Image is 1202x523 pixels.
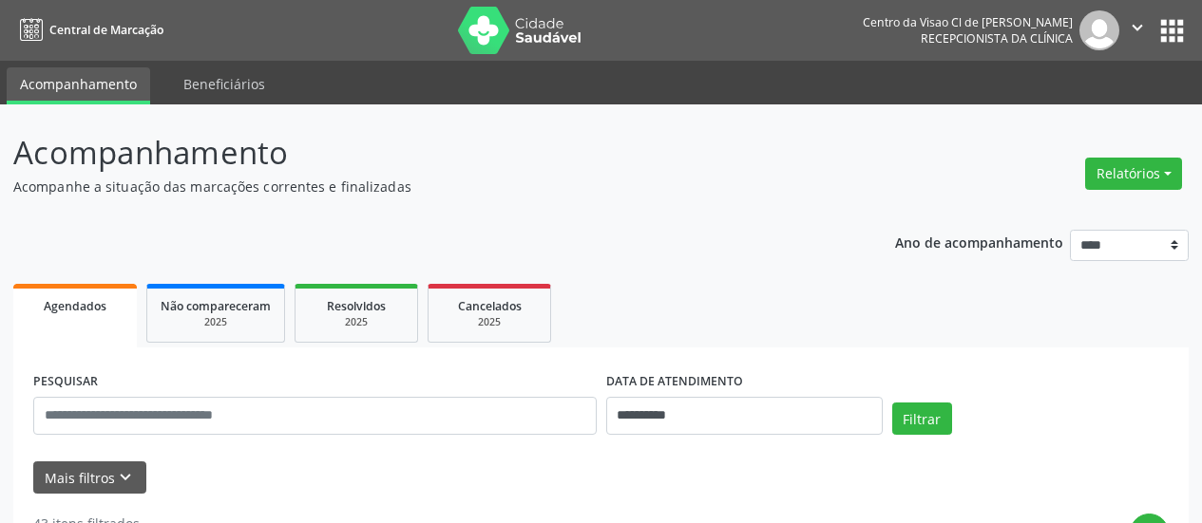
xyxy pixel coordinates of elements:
[863,14,1073,30] div: Centro da Visao Cl de [PERSON_NAME]
[49,22,163,38] span: Central de Marcação
[1079,10,1119,50] img: img
[921,30,1073,47] span: Recepcionista da clínica
[1085,158,1182,190] button: Relatórios
[33,367,98,397] label: PESQUISAR
[13,129,836,177] p: Acompanhamento
[442,315,537,329] div: 2025
[309,315,404,329] div: 2025
[44,298,106,314] span: Agendados
[895,230,1063,253] p: Ano de acompanhamento
[892,402,952,435] button: Filtrar
[606,367,743,397] label: DATA DE ATENDIMENTO
[161,298,271,314] span: Não compareceram
[1119,10,1155,50] button: 
[33,461,146,495] button: Mais filtroskeyboard_arrow_down
[161,315,271,329] div: 2025
[1155,14,1189,47] button: apps
[458,298,522,314] span: Cancelados
[170,67,278,101] a: Beneficiários
[327,298,386,314] span: Resolvidos
[115,467,136,488] i: keyboard_arrow_down
[7,67,150,104] a: Acompanhamento
[13,177,836,196] p: Acompanhe a situação das marcações correntes e finalizadas
[1127,17,1148,38] i: 
[13,14,163,46] a: Central de Marcação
